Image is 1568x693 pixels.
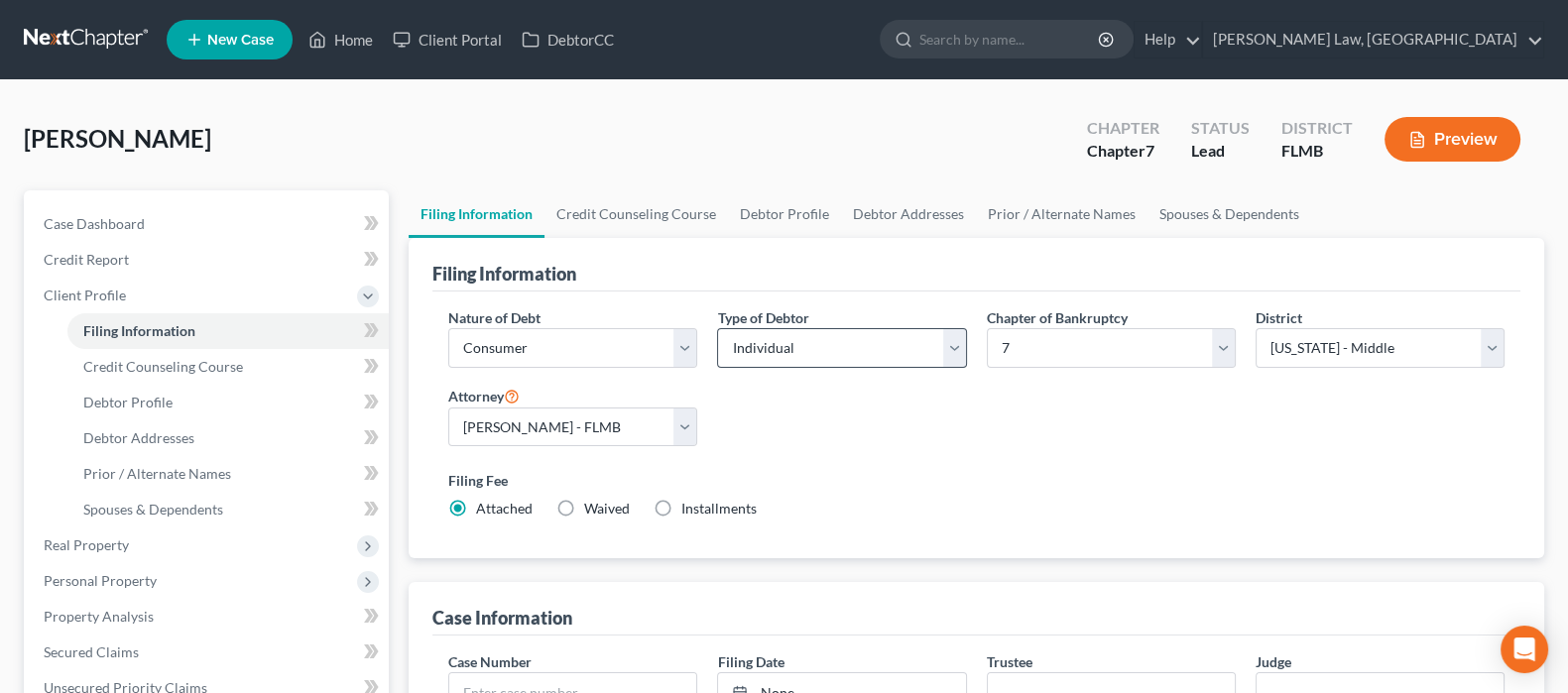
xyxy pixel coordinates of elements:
a: Prior / Alternate Names [976,190,1147,238]
span: 7 [1146,141,1154,160]
span: Credit Report [44,251,129,268]
label: Filing Date [717,651,784,672]
input: Search by name... [919,21,1101,58]
span: Spouses & Dependents [83,501,223,518]
div: Lead [1191,140,1250,163]
button: Preview [1385,117,1520,162]
span: Secured Claims [44,643,139,660]
span: Debtor Addresses [83,429,194,446]
span: Waived [584,500,630,517]
span: Real Property [44,536,129,553]
span: Case Dashboard [44,215,145,232]
span: Installments [681,500,757,517]
a: Filing Information [409,190,544,238]
span: Prior / Alternate Names [83,465,231,482]
a: Debtor Addresses [67,420,389,456]
label: District [1256,307,1302,328]
a: DebtorCC [512,22,624,58]
span: [PERSON_NAME] [24,124,211,153]
label: Trustee [987,651,1032,672]
span: Credit Counseling Course [83,358,243,375]
a: Debtor Profile [728,190,841,238]
a: Case Dashboard [28,206,389,242]
a: Spouses & Dependents [1147,190,1311,238]
span: Filing Information [83,322,195,339]
label: Judge [1256,651,1291,672]
label: Nature of Debt [448,307,541,328]
div: FLMB [1281,140,1353,163]
div: Chapter [1087,117,1159,140]
span: Property Analysis [44,608,154,625]
a: Help [1135,22,1201,58]
a: [PERSON_NAME] Law, [GEOGRAPHIC_DATA] [1203,22,1543,58]
a: Home [299,22,383,58]
div: District [1281,117,1353,140]
span: Personal Property [44,572,157,589]
label: Type of Debtor [717,307,808,328]
a: Debtor Addresses [841,190,976,238]
label: Case Number [448,651,532,672]
div: Status [1191,117,1250,140]
div: Open Intercom Messenger [1501,626,1548,673]
label: Attorney [448,384,520,407]
div: Filing Information [432,262,576,286]
span: Client Profile [44,287,126,303]
a: Credit Counseling Course [544,190,728,238]
a: Credit Counseling Course [67,349,389,385]
a: Prior / Alternate Names [67,456,389,492]
a: Credit Report [28,242,389,278]
a: Debtor Profile [67,385,389,420]
label: Chapter of Bankruptcy [987,307,1128,328]
div: Case Information [432,606,572,630]
label: Filing Fee [448,470,1505,491]
span: Debtor Profile [83,394,173,410]
div: Chapter [1087,140,1159,163]
a: Property Analysis [28,599,389,635]
span: Attached [476,500,533,517]
a: Spouses & Dependents [67,492,389,527]
a: Client Portal [383,22,512,58]
a: Secured Claims [28,635,389,670]
a: Filing Information [67,313,389,349]
span: New Case [207,33,274,48]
